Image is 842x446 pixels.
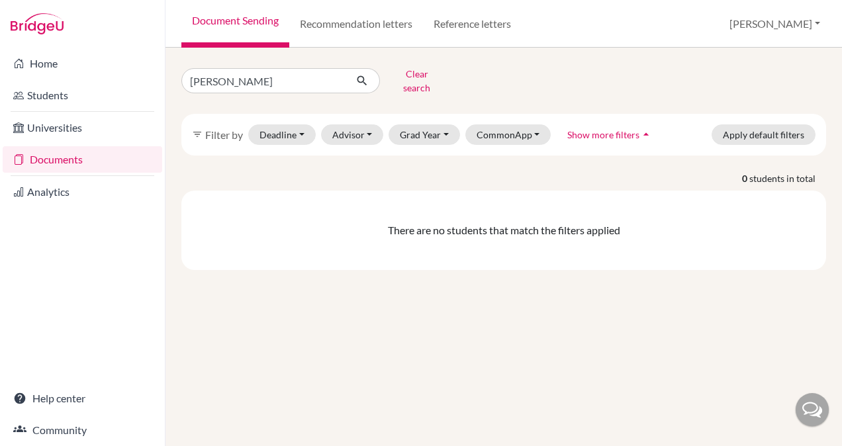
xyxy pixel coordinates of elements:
button: Grad Year [389,124,460,145]
button: Advisor [321,124,384,145]
button: [PERSON_NAME] [724,11,826,36]
span: Show more filters [567,129,639,140]
span: students in total [749,171,826,185]
span: Filter by [205,128,243,141]
img: Bridge-U [11,13,64,34]
input: Find student by name... [181,68,346,93]
div: There are no students that match the filters applied [187,222,821,238]
a: Home [3,50,162,77]
a: Analytics [3,179,162,205]
i: arrow_drop_up [639,128,653,141]
button: CommonApp [465,124,551,145]
button: Deadline [248,124,316,145]
a: Universities [3,114,162,141]
a: Community [3,417,162,443]
button: Apply default filters [712,124,816,145]
a: Help center [3,385,162,412]
i: filter_list [192,129,203,140]
button: Clear search [380,64,453,98]
strong: 0 [742,171,749,185]
button: Show more filtersarrow_drop_up [556,124,664,145]
a: Documents [3,146,162,173]
a: Students [3,82,162,109]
